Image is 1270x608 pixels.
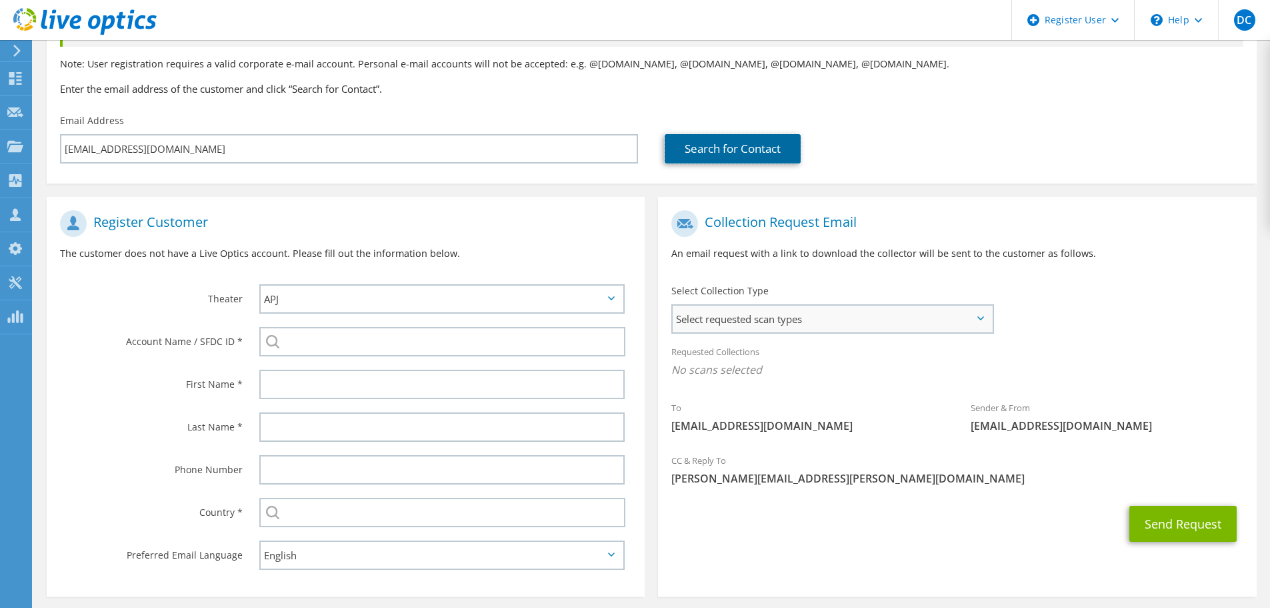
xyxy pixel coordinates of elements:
[671,246,1243,261] p: An email request with a link to download the collector will be sent to the customer as follows.
[60,57,1243,71] p: Note: User registration requires a valid corporate e-mail account. Personal e-mail accounts will ...
[658,446,1256,493] div: CC & Reply To
[671,471,1243,486] span: [PERSON_NAME][EMAIL_ADDRESS][PERSON_NAME][DOMAIN_NAME]
[60,114,124,127] label: Email Address
[60,81,1243,96] h3: Enter the email address of the customer and click “Search for Contact”.
[971,418,1243,433] span: [EMAIL_ADDRESS][DOMAIN_NAME]
[60,327,243,348] label: Account Name / SFDC ID *
[658,338,1256,387] div: Requested Collections
[1234,9,1255,31] span: DC
[60,498,243,519] label: Country *
[60,246,631,261] p: The customer does not have a Live Optics account. Please fill out the information below.
[60,541,243,562] label: Preferred Email Language
[673,306,992,332] span: Select requested scan types
[60,210,625,237] h1: Register Customer
[665,134,801,164] a: Search for Contact
[60,284,243,306] label: Theater
[60,412,243,434] label: Last Name *
[60,455,243,477] label: Phone Number
[957,394,1257,440] div: Sender & From
[60,370,243,391] label: First Name *
[671,210,1236,237] h1: Collection Request Email
[658,394,957,440] div: To
[1151,14,1163,26] svg: \n
[671,362,1243,377] span: No scans selected
[671,418,944,433] span: [EMAIL_ADDRESS][DOMAIN_NAME]
[1129,506,1237,542] button: Send Request
[671,284,769,298] label: Select Collection Type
